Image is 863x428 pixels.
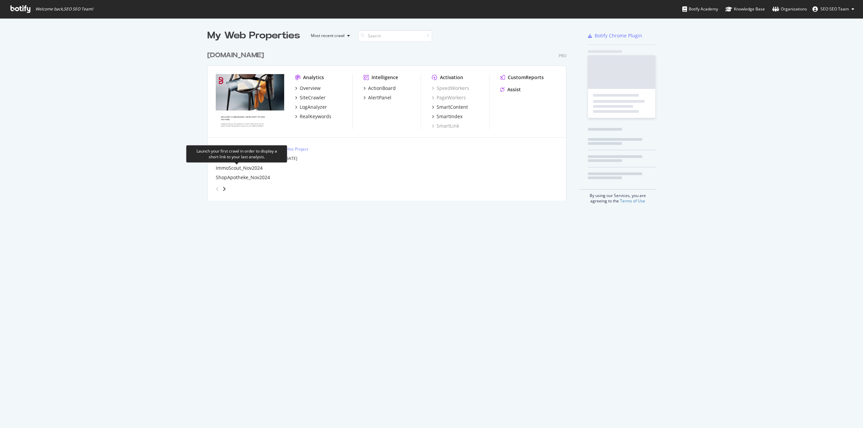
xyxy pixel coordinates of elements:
[284,156,297,161] a: [DATE]
[207,51,264,60] div: [DOMAIN_NAME]
[682,6,718,12] div: Botify Academy
[300,85,321,92] div: Overview
[821,6,849,12] span: SEO SEO Team
[432,113,463,120] a: SmartIndex
[440,74,463,81] div: Activation
[311,34,345,38] div: Most recent crawl
[295,94,326,101] a: SiteCrawler
[500,86,521,93] a: Assist
[300,113,331,120] div: RealKeywords
[432,85,469,92] a: SpeedWorkers
[507,86,521,93] div: Assist
[620,198,645,204] a: Terms of Use
[295,104,327,110] a: LogAnalyzer
[368,94,391,101] div: AlertPanel
[300,104,327,110] div: LogAnalyzer
[213,184,222,194] div: angle-left
[437,104,468,110] div: SmartContent
[432,123,459,129] a: SmartLink
[207,42,572,201] div: grid
[432,94,466,101] a: PageWorkers
[437,113,463,120] div: SmartIndex
[432,104,468,110] a: SmartContent
[595,32,642,39] div: Botify Chrome Plugin
[508,74,544,81] div: CustomReports
[295,113,331,120] a: RealKeywords
[207,29,300,42] div: My Web Properties
[192,148,281,160] div: Launch your first crawl in order to display a short link to your last analysis.
[295,85,321,92] a: Overview
[358,30,432,42] input: Search
[725,6,765,12] div: Knowledge Base
[207,51,267,60] a: [DOMAIN_NAME]
[368,85,396,92] div: ActionBoard
[271,146,308,152] div: New Ad-Hoc Project
[772,6,807,12] div: Organizations
[303,74,324,81] div: Analytics
[807,4,860,14] button: SEO SEO Team
[35,6,93,12] span: Welcome back, SEO SEO Team !
[588,32,642,39] a: Botify Chrome Plugin
[371,74,398,81] div: Intelligence
[363,85,396,92] a: ActionBoard
[363,94,391,101] a: AlertPanel
[559,53,566,59] div: Pro
[500,74,544,81] a: CustomReports
[305,30,353,41] button: Most recent crawl
[579,189,656,204] div: By using our Services, you are agreeing to the
[216,74,284,129] img: breuninger.com
[300,94,326,101] div: SiteCrawler
[216,165,263,171] a: ImmoScout_Nov2024
[222,186,227,192] div: angle-right
[216,174,270,181] a: ShopApotheke_Nov2024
